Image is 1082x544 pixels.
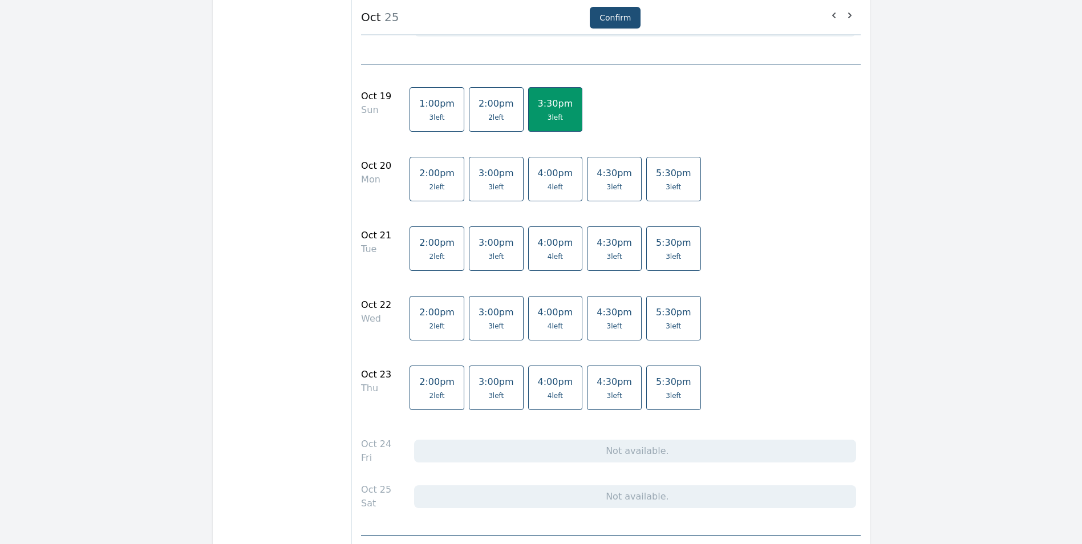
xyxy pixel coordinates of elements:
span: 4:30pm [597,307,632,318]
span: 3 left [488,322,504,331]
div: Wed [361,312,391,326]
div: Not available. [414,440,856,462]
span: 3 left [488,182,504,192]
span: 2:00pm [419,307,455,318]
span: 3 left [666,182,681,192]
span: 3:00pm [479,168,514,178]
div: Oct 25 [361,483,391,497]
span: 2 left [429,391,445,400]
div: Oct 24 [361,437,391,451]
span: 3 left [607,322,622,331]
span: 3 left [429,113,445,122]
strong: Oct [361,10,381,24]
div: Mon [361,173,391,186]
span: 3 left [666,391,681,400]
span: 3:00pm [479,376,514,387]
span: 3 left [607,252,622,261]
span: 4:00pm [538,168,573,178]
span: 5:30pm [656,237,691,248]
span: 2 left [429,322,445,331]
span: 4 left [548,182,563,192]
div: Thu [361,381,391,395]
span: 4:00pm [538,376,573,387]
span: 3 left [666,322,681,331]
span: 5:30pm [656,168,691,178]
span: 4 left [548,322,563,331]
div: Oct 20 [361,159,391,173]
span: 3:00pm [479,237,514,248]
span: 2:00pm [479,98,514,109]
span: 4 left [548,252,563,261]
div: Oct 21 [361,229,391,242]
span: 2 left [488,113,504,122]
div: Oct 22 [361,298,391,312]
span: 3 left [488,391,504,400]
span: 3 left [488,252,504,261]
span: 25 [381,10,399,24]
span: 4:00pm [538,237,573,248]
span: 2 left [429,252,445,261]
div: Not available. [414,485,856,508]
span: 2:00pm [419,237,455,248]
span: 3 left [607,182,622,192]
div: Oct 23 [361,368,391,381]
span: 4:30pm [597,168,632,178]
span: 3:30pm [538,98,573,109]
span: 2 left [429,182,445,192]
span: 4:00pm [538,307,573,318]
span: 2:00pm [419,168,455,178]
div: Fri [361,451,391,465]
button: Confirm [590,7,641,29]
span: 3:00pm [479,307,514,318]
span: 4 left [548,391,563,400]
span: 3 left [607,391,622,400]
div: Sat [361,497,391,510]
span: 5:30pm [656,307,691,318]
span: 3 left [548,113,563,122]
div: Oct 19 [361,90,391,103]
span: 4:30pm [597,376,632,387]
span: 5:30pm [656,376,691,387]
span: 1:00pm [419,98,455,109]
div: Sun [361,103,391,117]
span: 2:00pm [419,376,455,387]
span: 4:30pm [597,237,632,248]
div: Tue [361,242,391,256]
span: 3 left [666,252,681,261]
